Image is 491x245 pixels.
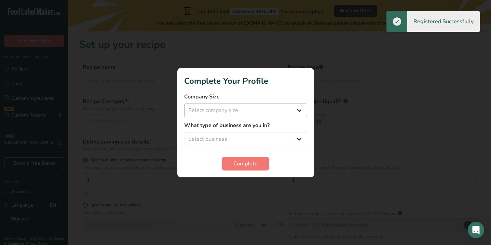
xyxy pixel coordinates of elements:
label: What type of business are you in? [184,121,307,130]
div: Registered Successfully [407,11,480,32]
button: Complete [222,157,269,171]
h1: Complete Your Profile [184,75,307,87]
span: Complete [233,160,258,168]
div: Open Intercom Messenger [468,222,484,238]
label: Company Size [184,93,307,101]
